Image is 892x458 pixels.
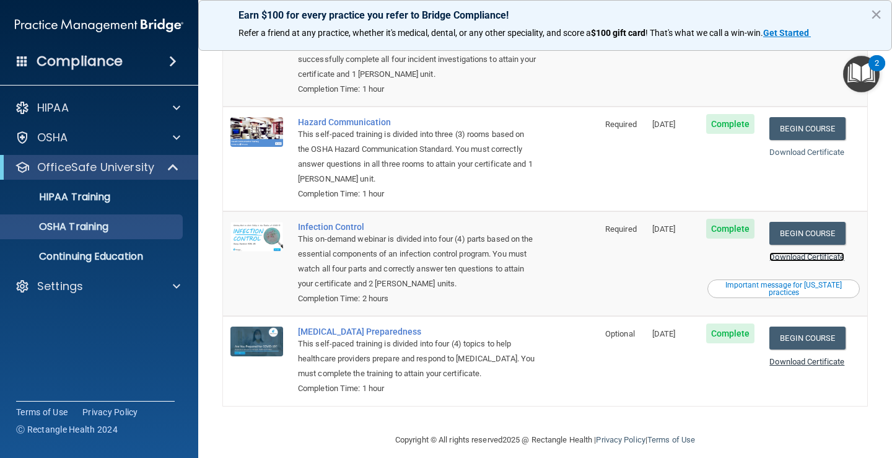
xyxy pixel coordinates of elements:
a: Begin Course [769,327,845,350]
span: [DATE] [652,120,676,129]
span: Ⓒ Rectangle Health 2024 [16,423,118,436]
a: Terms of Use [647,435,695,444]
img: PMB logo [15,13,183,38]
button: Open Resource Center, 2 new notifications [843,56,880,92]
a: OSHA [15,130,180,145]
p: OSHA Training [8,221,108,233]
p: HIPAA Training [8,191,110,203]
p: Continuing Education [8,250,177,263]
span: [DATE] [652,329,676,338]
span: Refer a friend at any practice, whether it's medical, dental, or any other speciality, and score a [238,28,591,38]
a: HIPAA [15,100,180,115]
div: Completion Time: 2 hours [298,291,536,306]
div: This self-paced training is divided into four (4) topics to help healthcare providers prepare and... [298,337,536,381]
p: Settings [37,279,83,294]
a: Get Started [763,28,811,38]
a: Download Certificate [769,252,844,262]
button: Close [870,4,882,24]
strong: Get Started [763,28,809,38]
a: Privacy Policy [82,406,138,418]
a: Terms of Use [16,406,68,418]
h4: Compliance [37,53,123,70]
button: Read this if you are a dental practitioner in the state of CA [707,280,860,298]
span: Required [605,224,637,234]
a: Hazard Communication [298,117,536,127]
div: Completion Time: 1 hour [298,381,536,396]
strong: $100 gift card [591,28,645,38]
p: HIPAA [37,100,69,115]
a: Infection Control [298,222,536,232]
a: Begin Course [769,117,845,140]
a: Download Certificate [769,357,844,366]
a: Begin Course [769,222,845,245]
div: Completion Time: 1 hour [298,82,536,97]
span: ! That's what we call a win-win. [645,28,763,38]
span: Complete [706,324,755,343]
span: Complete [706,219,755,239]
span: [DATE] [652,224,676,234]
a: Privacy Policy [596,435,645,444]
div: Completion Time: 1 hour [298,187,536,201]
a: Download Certificate [769,43,844,52]
div: 2 [875,63,879,79]
div: This self-paced training is divided into three (3) rooms based on the OSHA Hazard Communication S... [298,127,536,187]
p: Earn $100 for every practice you refer to Bridge Compliance! [238,9,852,21]
a: [MEDICAL_DATA] Preparedness [298,327,536,337]
span: Required [605,120,637,129]
div: This self-paced training is divided into four (4) exposure incidents based on the OSHA Bloodborne... [298,22,536,82]
a: Settings [15,279,180,294]
a: OfficeSafe University [15,160,180,175]
div: This on-demand webinar is divided into four (4) parts based on the essential components of an inf... [298,232,536,291]
div: Important message for [US_STATE] practices [709,281,858,296]
span: Optional [605,329,635,338]
p: OfficeSafe University [37,160,154,175]
a: Download Certificate [769,148,844,157]
span: Complete [706,114,755,134]
p: OSHA [37,130,68,145]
